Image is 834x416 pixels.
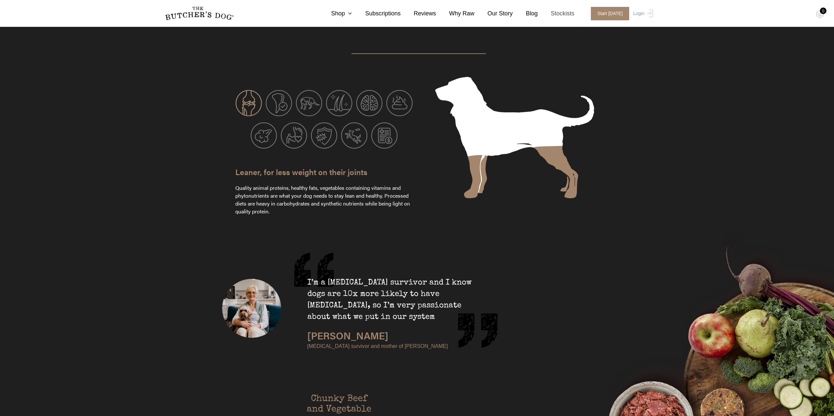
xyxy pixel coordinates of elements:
a: Reviews [401,9,436,18]
img: TBD_Cart-Empty.png [816,10,824,18]
a: Subscriptions [352,9,400,18]
a: Blog [513,9,538,18]
a: Start [DATE] [584,7,632,20]
a: Login [631,7,653,20]
img: Dog_State_1.png [435,77,594,198]
a: Stockists [538,9,574,18]
p: I’m a [MEDICAL_DATA] survivor and I know dogs are 10x more likely to have [MEDICAL_DATA], so I’m ... [307,277,484,323]
h6: [PERSON_NAME] [307,328,484,342]
span: [MEDICAL_DATA] survivor and mother of [PERSON_NAME] [307,342,484,350]
img: Benefit_Icon_1_.png [236,90,262,116]
h6: Chunky Beef and Vegetable [290,394,388,415]
a: Shop [318,9,352,18]
a: Our Story [475,9,513,18]
a: Why Raw [436,9,475,18]
div: 0 [820,8,826,14]
span: Start [DATE] [591,7,630,20]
